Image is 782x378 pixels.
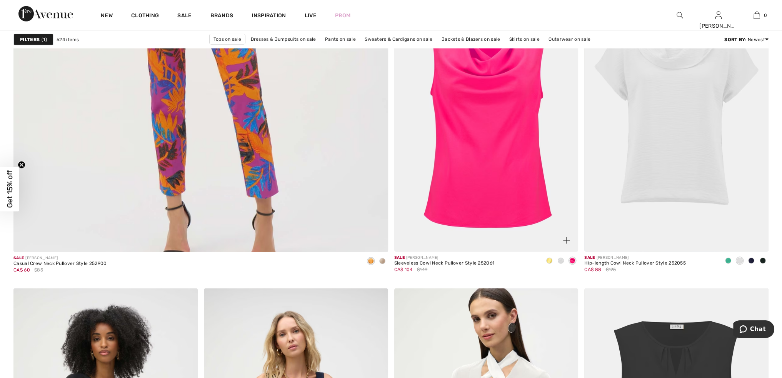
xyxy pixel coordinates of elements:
[545,34,594,44] a: Outerwear on sale
[252,12,286,20] span: Inspiration
[584,255,595,260] span: Sale
[733,320,774,340] iframe: Opens a widget where you can chat to one of our agents
[438,34,504,44] a: Jackets & Blazers on sale
[722,255,734,268] div: Garden green
[177,12,192,20] a: Sale
[555,255,567,268] div: Vanilla 30
[417,266,427,273] span: $149
[605,266,616,273] span: $125
[544,255,555,268] div: Citrus
[13,256,24,260] span: Sale
[42,36,47,43] span: 1
[394,255,405,260] span: Sale
[13,255,107,261] div: [PERSON_NAME]
[734,255,745,268] div: Vanilla 30
[210,12,233,20] a: Brands
[584,267,601,272] span: CA$ 88
[677,11,683,20] img: search the website
[394,267,413,272] span: CA$ 104
[764,12,767,19] span: 0
[584,255,686,261] div: [PERSON_NAME]
[209,34,246,45] a: Tops on sale
[13,267,30,273] span: CA$ 60
[13,261,107,266] div: Casual Crew Neck Pullover Style 252900
[57,36,79,43] span: 624 items
[757,255,769,268] div: Black
[567,255,578,268] div: Geranium
[738,11,775,20] a: 0
[584,261,686,266] div: Hip-length Cowl Neck Pullover Style 252055
[18,161,25,168] button: Close teaser
[20,36,40,43] strong: Filters
[724,37,745,42] strong: Sort By
[715,12,722,19] a: Sign In
[724,36,769,43] div: : Newest
[699,22,737,30] div: [PERSON_NAME]
[505,34,544,44] a: Skirts on sale
[321,34,360,44] a: Pants on sale
[361,34,436,44] a: Sweaters & Cardigans on sale
[715,11,722,20] img: My Info
[305,12,317,20] a: Live
[335,12,350,20] a: Prom
[365,255,377,268] div: Apricot
[754,11,760,20] img: My Bag
[247,34,320,44] a: Dresses & Jumpsuits on sale
[34,266,43,273] span: $85
[563,237,570,244] img: plus_v2.svg
[377,255,388,268] div: Dune
[394,261,495,266] div: Sleeveless Cowl Neck Pullover Style 252061
[5,170,14,208] span: Get 15% off
[18,6,73,22] img: 1ère Avenue
[745,255,757,268] div: Midnight Blue
[101,12,113,20] a: New
[131,12,159,20] a: Clothing
[394,255,495,261] div: [PERSON_NAME]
